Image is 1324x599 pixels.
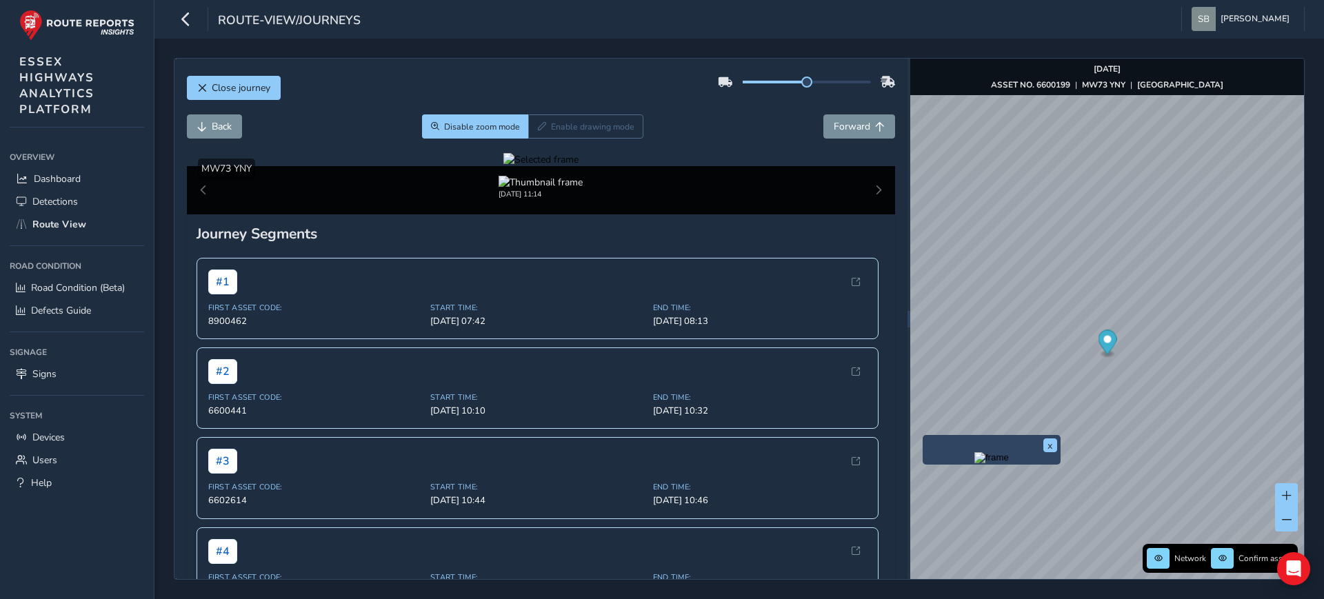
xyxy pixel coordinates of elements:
[10,426,144,449] a: Devices
[1137,79,1223,90] strong: [GEOGRAPHIC_DATA]
[1221,7,1290,31] span: [PERSON_NAME]
[653,572,867,582] span: End Time:
[32,367,57,380] span: Signs
[10,363,144,385] a: Signs
[208,482,423,492] span: First Asset Code:
[187,76,281,100] button: Close journey
[974,452,1009,463] img: frame
[208,303,423,313] span: First Asset Code:
[208,315,423,327] span: 8900462
[10,213,144,236] a: Route View
[10,471,144,494] a: Help
[19,10,134,41] img: rr logo
[31,304,91,317] span: Defects Guide
[991,79,1070,90] strong: ASSET NO. 6600199
[197,224,886,243] div: Journey Segments
[926,452,1057,461] button: Preview frame
[10,167,144,190] a: Dashboard
[208,359,237,384] span: # 2
[1174,553,1206,564] span: Network
[834,120,870,133] span: Forward
[10,190,144,213] a: Detections
[499,189,583,199] div: [DATE] 11:14
[1043,438,1057,452] button: x
[10,276,144,299] a: Road Condition (Beta)
[208,539,237,564] span: # 4
[430,303,645,313] span: Start Time:
[1192,7,1216,31] img: diamond-layout
[991,79,1223,90] div: | |
[31,476,52,489] span: Help
[1094,63,1121,74] strong: [DATE]
[430,494,645,507] span: [DATE] 10:44
[1098,330,1116,358] div: Map marker
[1238,553,1294,564] span: Confirm assets
[212,120,232,133] span: Back
[208,270,237,294] span: # 1
[218,12,361,31] span: route-view/journeys
[444,121,520,132] span: Disable zoom mode
[208,449,237,474] span: # 3
[34,172,81,185] span: Dashboard
[187,114,242,139] button: Back
[32,431,65,444] span: Devices
[653,392,867,403] span: End Time:
[653,405,867,417] span: [DATE] 10:32
[32,195,78,208] span: Detections
[212,81,270,94] span: Close journey
[208,392,423,403] span: First Asset Code:
[32,454,57,467] span: Users
[201,162,252,175] span: MW73 YNY
[1192,7,1294,31] button: [PERSON_NAME]
[32,218,86,231] span: Route View
[10,405,144,426] div: System
[653,315,867,327] span: [DATE] 08:13
[430,392,645,403] span: Start Time:
[208,405,423,417] span: 6600441
[653,494,867,507] span: [DATE] 10:46
[499,176,583,189] img: Thumbnail frame
[1277,552,1310,585] div: Open Intercom Messenger
[430,572,645,582] span: Start Time:
[430,405,645,417] span: [DATE] 10:10
[19,54,94,117] span: ESSEX HIGHWAYS ANALYTICS PLATFORM
[208,494,423,507] span: 6602614
[653,482,867,492] span: End Time:
[10,449,144,471] a: Users
[10,147,144,167] div: Overview
[31,281,125,294] span: Road Condition (Beta)
[1082,79,1125,90] strong: MW73 YNY
[10,256,144,276] div: Road Condition
[653,303,867,313] span: End Time:
[208,572,423,582] span: First Asset Code:
[10,299,144,322] a: Defects Guide
[430,482,645,492] span: Start Time:
[10,342,144,363] div: Signage
[422,114,529,139] button: Zoom
[823,114,895,139] button: Forward
[430,315,645,327] span: [DATE] 07:42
